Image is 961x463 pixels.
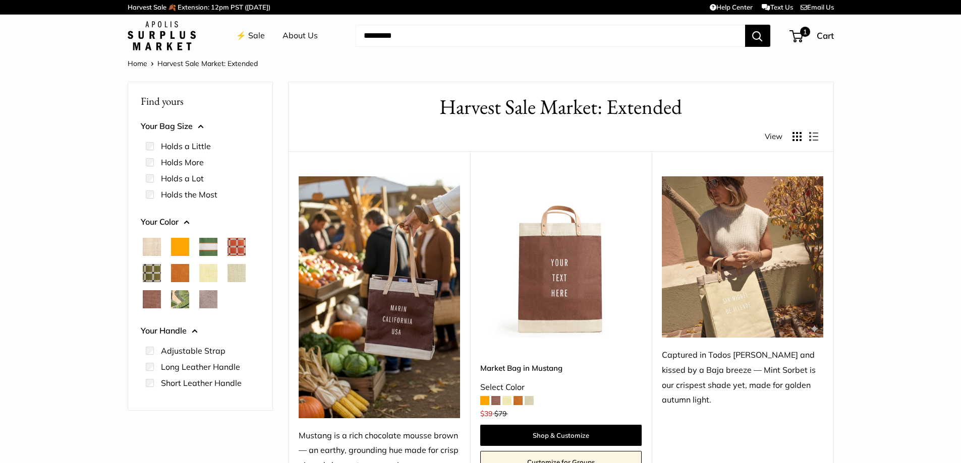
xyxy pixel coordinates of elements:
a: Home [128,59,147,68]
label: Adjustable Strap [161,345,225,357]
span: $79 [494,409,506,418]
a: Email Us [801,3,834,11]
img: Apolis: Surplus Market [128,21,196,50]
input: Search... [356,25,745,47]
button: Display products as grid [793,132,802,141]
a: 1 Cart [790,28,834,44]
a: Shop & Customize [480,425,642,446]
span: Cart [817,30,834,41]
span: Harvest Sale Market: Extended [157,59,258,68]
p: Find yours [141,91,260,111]
button: Your Color [141,215,260,230]
button: Display products as list [809,132,818,141]
button: Palm Leaf [171,290,189,308]
div: Select Color [480,380,642,395]
button: Your Handle [141,323,260,339]
span: 1 [800,27,810,37]
button: Chenille Window Brick [228,238,246,256]
a: Text Us [762,3,793,11]
nav: Breadcrumb [128,57,258,70]
button: Taupe [199,290,217,308]
label: Long Leather Handle [161,361,240,373]
div: Captured in Todos [PERSON_NAME] and kissed by a Baja breeze — Mint Sorbet is our crispest shade y... [662,348,823,408]
button: Mustang [143,290,161,308]
a: ⚡️ Sale [236,28,265,43]
button: Orange [171,238,189,256]
img: Mustang is a rich chocolate mousse brown — an earthy, grounding hue made for crisp air and slow a... [299,176,460,418]
label: Holds a Little [161,140,211,152]
a: About Us [282,28,318,43]
img: Market Bag in Mustang [480,176,642,338]
label: Short Leather Handle [161,377,242,389]
button: Chenille Window Sage [143,264,161,282]
label: Holds a Lot [161,172,204,184]
button: Court Green [199,238,217,256]
span: View [765,129,782,144]
button: Mint Sorbet [228,264,246,282]
a: Market Bag in Mustang [480,362,642,374]
a: Help Center [710,3,753,11]
span: $39 [480,409,492,418]
label: Holds More [161,156,204,168]
button: Your Bag Size [141,119,260,134]
img: Captured in Todos Santos and kissed by a Baja breeze — Mint Sorbet is our crispest shade yet, mad... [662,176,823,338]
label: Holds the Most [161,188,217,201]
button: Search [745,25,770,47]
button: Cognac [171,264,189,282]
a: Market Bag in MustangMarket Bag in Mustang [480,176,642,338]
button: Daisy [199,264,217,282]
h1: Harvest Sale Market: Extended [304,92,818,122]
button: Natural [143,238,161,256]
